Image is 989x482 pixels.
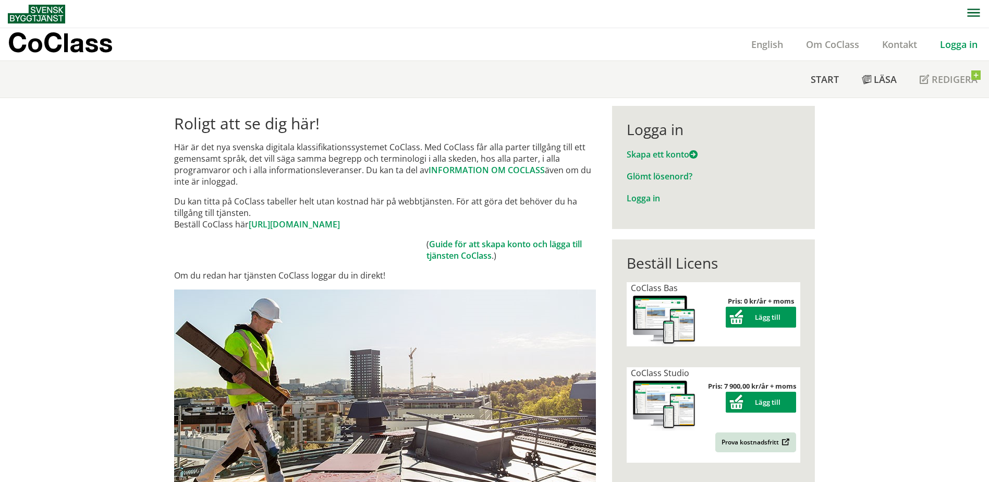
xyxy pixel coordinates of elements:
[708,381,796,391] strong: Pris: 7 900,00 kr/år + moms
[426,238,582,261] a: Guide för att skapa konto och lägga till tjänsten CoClass
[426,238,596,261] td: ( .)
[627,171,692,182] a: Glömt lösenord?
[174,114,596,133] h1: Roligt att se dig här!
[631,294,698,346] img: coclass-license.jpg
[740,38,795,51] a: English
[874,73,897,86] span: Läsa
[799,61,850,98] a: Start
[174,141,596,187] p: Här är det nya svenska digitala klassifikationssystemet CoClass. Med CoClass får alla parter till...
[627,149,698,160] a: Skapa ett konto
[850,61,908,98] a: Läsa
[8,37,113,49] p: CoClass
[8,5,65,23] img: Svensk Byggtjänst
[726,397,796,407] a: Lägg till
[811,73,839,86] span: Start
[726,307,796,328] button: Lägg till
[174,270,596,281] p: Om du redan har tjänsten CoClass loggar du in direkt!
[780,438,790,446] img: Outbound.png
[795,38,871,51] a: Om CoClass
[871,38,929,51] a: Kontakt
[627,192,660,204] a: Logga in
[929,38,989,51] a: Logga in
[627,254,800,272] div: Beställ Licens
[631,379,698,431] img: coclass-license.jpg
[174,196,596,230] p: Du kan titta på CoClass tabeller helt utan kostnad här på webbtjänsten. För att göra det behöver ...
[429,164,545,176] a: INFORMATION OM COCLASS
[726,312,796,322] a: Lägg till
[631,282,678,294] span: CoClass Bas
[726,392,796,413] button: Lägg till
[715,432,796,452] a: Prova kostnadsfritt
[8,28,135,61] a: CoClass
[631,367,689,379] span: CoClass Studio
[627,121,800,138] div: Logga in
[249,219,340,230] a: [URL][DOMAIN_NAME]
[728,296,794,306] strong: Pris: 0 kr/år + moms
